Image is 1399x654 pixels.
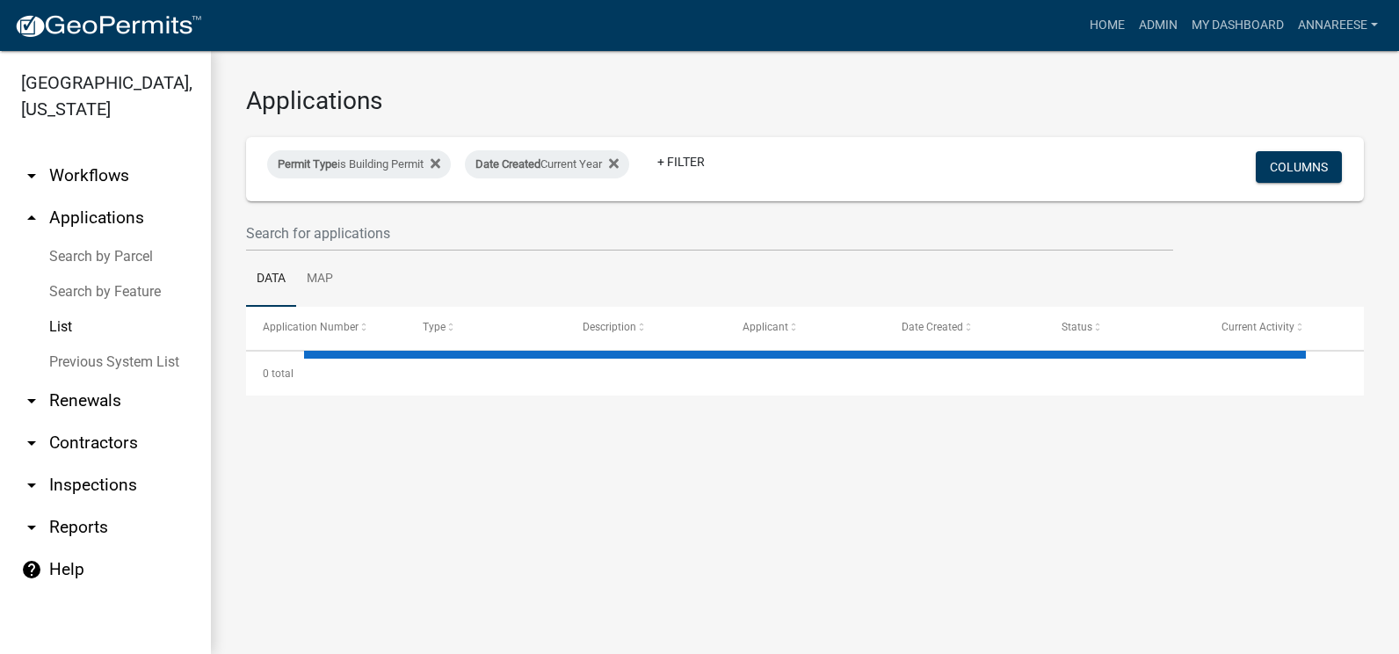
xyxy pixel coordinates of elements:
[885,307,1045,349] datatable-header-cell: Date Created
[296,251,344,308] a: Map
[1045,307,1205,349] datatable-header-cell: Status
[1204,307,1364,349] datatable-header-cell: Current Activity
[1291,9,1385,42] a: annareese
[742,321,787,333] span: Applicant
[475,157,540,171] span: Date Created
[643,146,719,178] a: + Filter
[267,150,451,178] div: is Building Permit
[263,321,359,333] span: Application Number
[21,517,42,538] i: arrow_drop_down
[1062,321,1092,333] span: Status
[423,321,446,333] span: Type
[465,150,629,178] div: Current Year
[246,86,1364,116] h3: Applications
[1185,9,1291,42] a: My Dashboard
[246,352,1364,396] div: 0 total
[246,215,1173,251] input: Search for applications
[21,432,42,454] i: arrow_drop_down
[902,321,963,333] span: Date Created
[246,251,296,308] a: Data
[565,307,725,349] datatable-header-cell: Description
[1256,151,1342,183] button: Columns
[21,390,42,411] i: arrow_drop_down
[1132,9,1185,42] a: Admin
[1221,321,1294,333] span: Current Activity
[278,157,337,171] span: Permit Type
[583,321,636,333] span: Description
[406,307,566,349] datatable-header-cell: Type
[246,307,406,349] datatable-header-cell: Application Number
[21,207,42,229] i: arrow_drop_up
[725,307,885,349] datatable-header-cell: Applicant
[21,475,42,496] i: arrow_drop_down
[21,165,42,186] i: arrow_drop_down
[21,559,42,580] i: help
[1083,9,1132,42] a: Home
